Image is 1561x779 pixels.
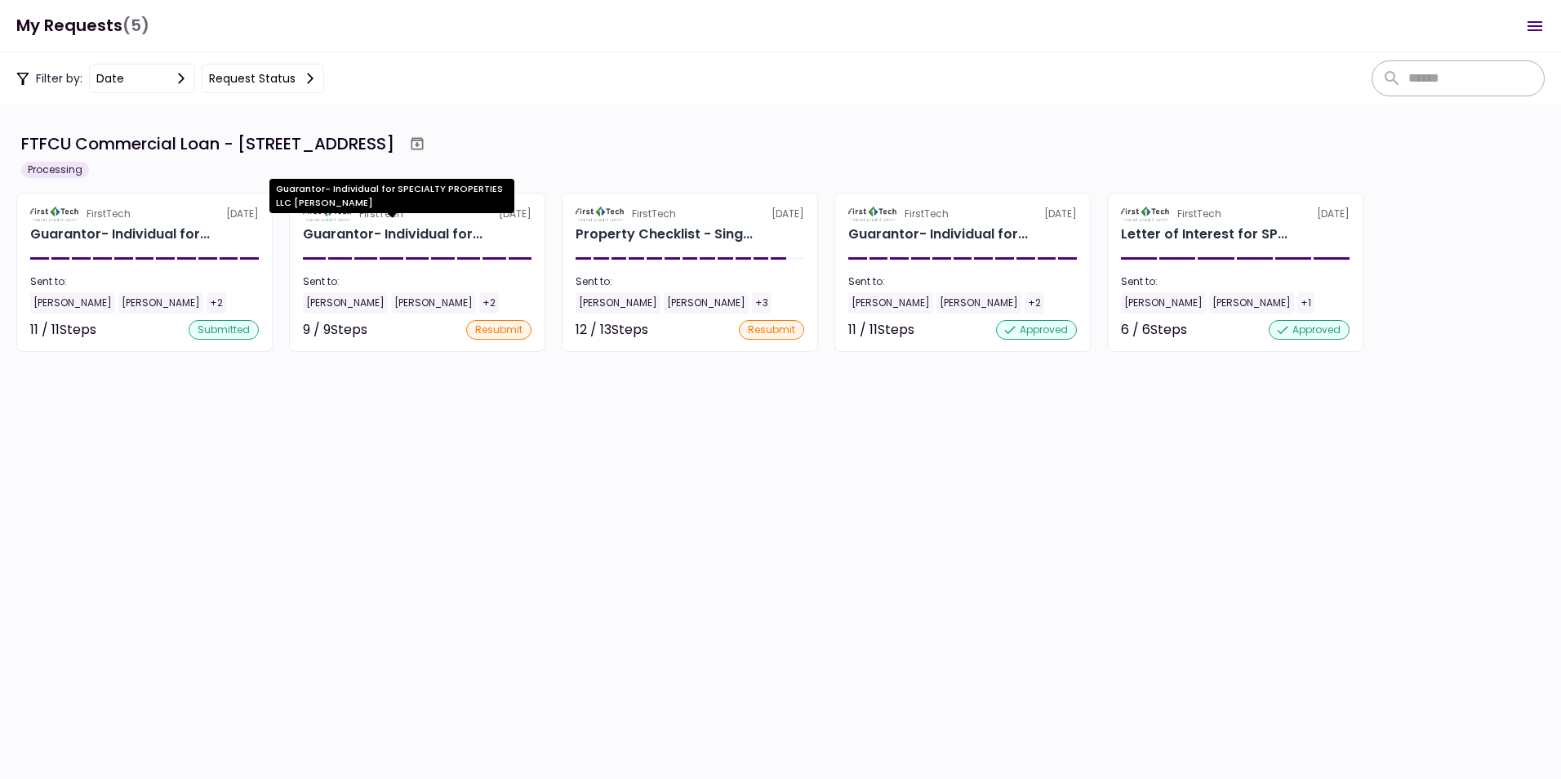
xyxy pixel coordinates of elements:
[303,274,531,289] div: Sent to:
[576,225,753,244] div: Property Checklist - Single Tenant for SPECIALTY PROPERTIES LLC 1151-B Hospital Wy, Pocatello, ID
[21,131,394,156] div: FTFCU Commercial Loan - [STREET_ADDRESS]
[936,292,1021,314] div: [PERSON_NAME]
[303,320,367,340] div: 9 / 9 Steps
[96,69,124,87] div: date
[576,274,804,289] div: Sent to:
[1209,292,1294,314] div: [PERSON_NAME]
[1515,7,1554,46] button: Open menu
[303,225,483,244] div: Guarantor- Individual for SPECIALTY PROPERTIES LLC Charles Eldredge
[576,292,660,314] div: [PERSON_NAME]
[905,207,949,221] div: FirstTech
[848,274,1077,289] div: Sent to:
[848,207,1077,221] div: [DATE]
[632,207,676,221] div: FirstTech
[391,292,476,314] div: [PERSON_NAME]
[402,129,432,158] button: Archive workflow
[1121,207,1350,221] div: [DATE]
[202,64,324,93] button: Request status
[1121,292,1206,314] div: [PERSON_NAME]
[269,179,514,213] div: Guarantor- Individual for SPECIALTY PROPERTIES LLC [PERSON_NAME]
[739,320,804,340] div: resubmit
[89,64,195,93] button: date
[189,320,259,340] div: submitted
[576,207,625,221] img: Partner logo
[16,64,324,93] div: Filter by:
[479,292,499,314] div: +2
[30,207,259,221] div: [DATE]
[30,274,259,289] div: Sent to:
[30,320,96,340] div: 11 / 11 Steps
[122,9,149,42] span: (5)
[1121,207,1171,221] img: Partner logo
[466,320,531,340] div: resubmit
[752,292,772,314] div: +3
[16,9,149,42] h1: My Requests
[207,292,226,314] div: +2
[848,207,898,221] img: Partner logo
[303,292,388,314] div: [PERSON_NAME]
[848,320,914,340] div: 11 / 11 Steps
[1121,320,1187,340] div: 6 / 6 Steps
[1025,292,1044,314] div: +2
[30,225,210,244] div: Guarantor- Individual for SPECIALTY PROPERTIES LLC Scot Halladay
[664,292,749,314] div: [PERSON_NAME]
[87,207,131,221] div: FirstTech
[848,292,933,314] div: [PERSON_NAME]
[1121,225,1287,244] div: Letter of Interest for SPECIALTY PROPERTIES LLC 1151-B Hospital Way Pocatello
[576,207,804,221] div: [DATE]
[1297,292,1314,314] div: +1
[576,320,648,340] div: 12 / 13 Steps
[996,320,1077,340] div: approved
[30,292,115,314] div: [PERSON_NAME]
[1269,320,1350,340] div: approved
[30,207,80,221] img: Partner logo
[1177,207,1221,221] div: FirstTech
[848,225,1028,244] div: Guarantor- Individual for SPECIALTY PROPERTIES LLC Jim Price
[21,162,89,178] div: Processing
[1121,274,1350,289] div: Sent to:
[118,292,203,314] div: [PERSON_NAME]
